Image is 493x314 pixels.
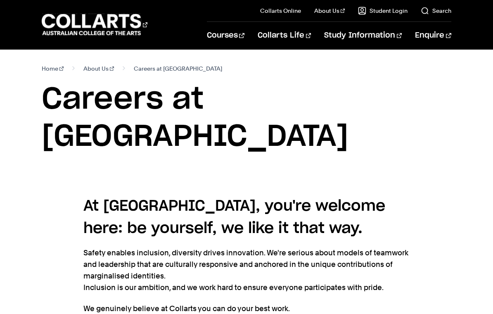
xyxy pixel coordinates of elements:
[42,63,64,74] a: Home
[83,195,410,240] h4: At [GEOGRAPHIC_DATA], you're welcome here: be yourself, we like it that way.
[42,81,451,155] h1: Careers at [GEOGRAPHIC_DATA]
[358,7,408,15] a: Student Login
[258,22,311,49] a: Collarts Life
[324,22,402,49] a: Study Information
[260,7,301,15] a: Collarts Online
[83,247,410,293] p: Safety enables inclusion, diversity drives innovation. We're serious about models of teamwork and...
[134,63,223,74] span: Careers at [GEOGRAPHIC_DATA]
[415,22,451,49] a: Enquire
[83,63,114,74] a: About Us
[207,22,244,49] a: Courses
[421,7,451,15] a: Search
[314,7,345,15] a: About Us
[42,13,147,36] div: Go to homepage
